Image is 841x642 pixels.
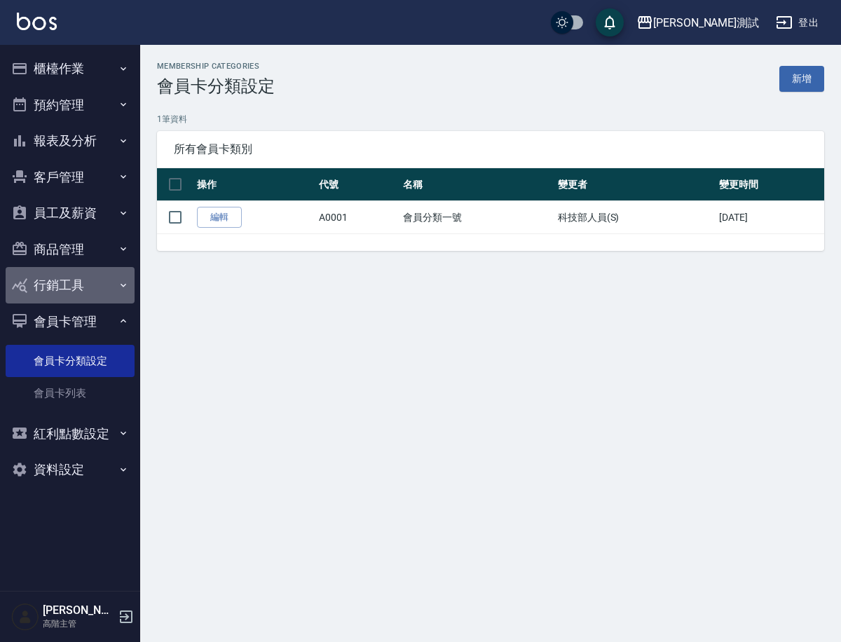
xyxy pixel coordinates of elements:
[399,201,554,234] td: 會員分類一號
[6,50,135,87] button: 櫃檯作業
[315,201,399,234] td: A0001
[6,231,135,268] button: 商品管理
[17,13,57,30] img: Logo
[157,76,275,96] h3: 會員卡分類設定
[315,168,399,201] th: 代號
[43,603,114,617] h5: [PERSON_NAME]
[6,303,135,340] button: 會員卡管理
[197,207,242,228] a: 編輯
[43,617,114,630] p: 高階主管
[6,451,135,488] button: 資料設定
[554,168,716,201] th: 變更者
[716,168,824,201] th: 變更時間
[6,377,135,409] a: 會員卡列表
[157,113,824,125] p: 1 筆資料
[779,66,824,92] a: 新增
[6,345,135,377] a: 會員卡分類設定
[554,201,716,234] td: 科技部人員(S)
[6,267,135,303] button: 行銷工具
[6,416,135,452] button: 紅利點數設定
[6,159,135,196] button: 客戶管理
[596,8,624,36] button: save
[716,201,824,234] td: [DATE]
[770,10,824,36] button: 登出
[157,62,275,71] h2: Membership Categories
[6,87,135,123] button: 預約管理
[6,195,135,231] button: 員工及薪資
[193,168,315,201] th: 操作
[11,603,39,631] img: Person
[174,142,807,156] span: 所有會員卡類別
[6,123,135,159] button: 報表及分析
[399,168,554,201] th: 名稱
[653,14,759,32] div: [PERSON_NAME]測試
[631,8,765,37] button: [PERSON_NAME]測試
